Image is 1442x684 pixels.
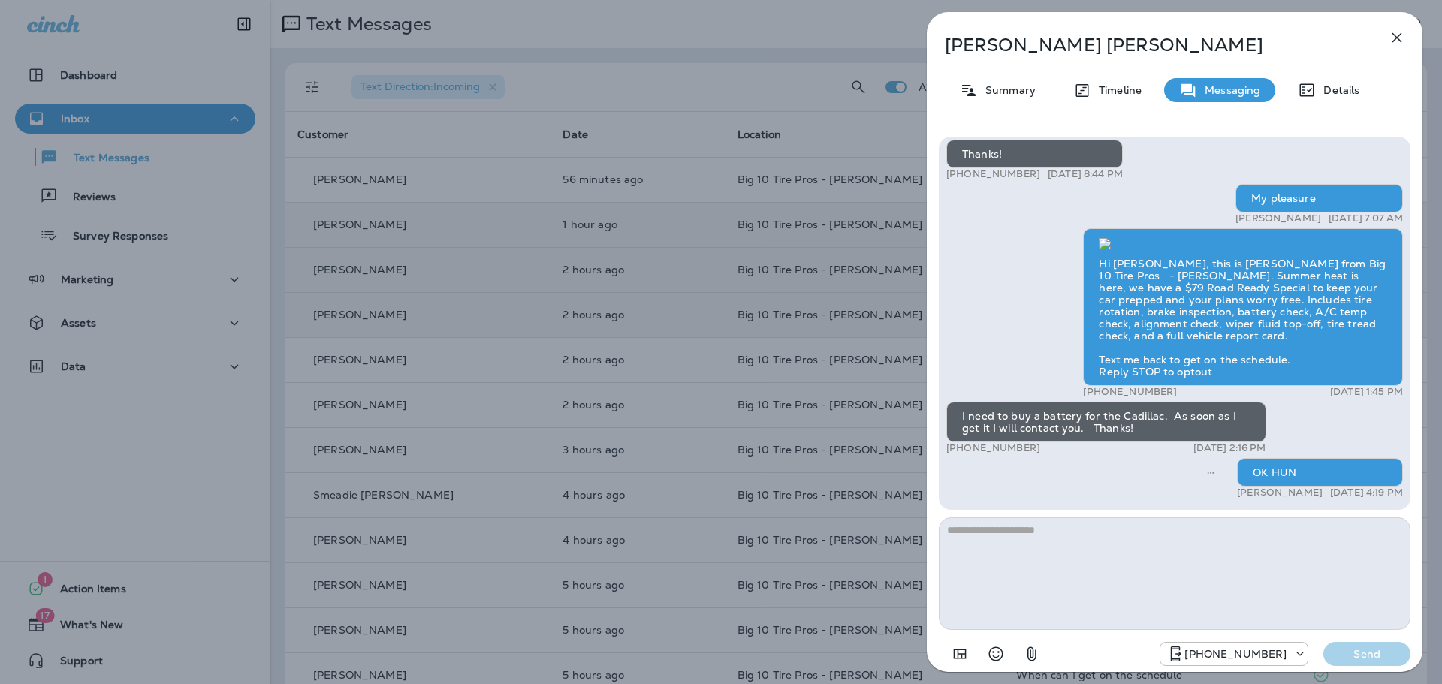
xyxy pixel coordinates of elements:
[1184,648,1287,660] p: [PHONE_NUMBER]
[1207,465,1214,478] span: Sent
[1099,238,1111,250] img: twilio-download
[946,140,1123,168] div: Thanks!
[1235,184,1403,212] div: My pleasure
[1329,212,1403,224] p: [DATE] 7:07 AM
[1237,458,1403,487] div: OK HUN
[1091,84,1142,96] p: Timeline
[945,35,1355,56] p: [PERSON_NAME] [PERSON_NAME]
[1197,84,1260,96] p: Messaging
[1330,386,1403,398] p: [DATE] 1:45 PM
[981,639,1011,669] button: Select an emoji
[1237,487,1323,499] p: [PERSON_NAME]
[1160,645,1308,663] div: +1 (601) 808-4206
[1083,386,1177,398] p: [PHONE_NUMBER]
[1048,168,1123,180] p: [DATE] 8:44 PM
[978,84,1036,96] p: Summary
[945,639,975,669] button: Add in a premade template
[1330,487,1403,499] p: [DATE] 4:19 PM
[1193,442,1266,454] p: [DATE] 2:16 PM
[1083,228,1403,386] div: Hi [PERSON_NAME], this is [PERSON_NAME] from Big 10 Tire Pros - [PERSON_NAME]. Summer heat is her...
[946,168,1040,180] p: [PHONE_NUMBER]
[1316,84,1359,96] p: Details
[1235,212,1321,224] p: [PERSON_NAME]
[946,402,1266,442] div: I need to buy a battery for the Cadillac. As soon as I get it I will contact you. Thanks!
[946,442,1040,454] p: [PHONE_NUMBER]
